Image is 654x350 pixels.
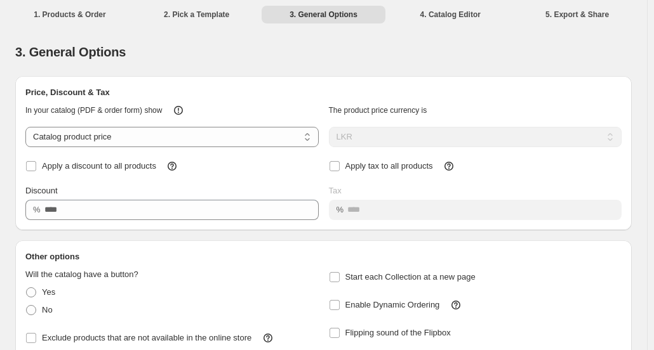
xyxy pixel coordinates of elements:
span: In your catalog (PDF & order form) show [25,106,162,115]
span: Tax [329,186,342,195]
span: Will the catalog have a button? [25,269,138,279]
span: Start each Collection at a new page [345,272,476,282]
h2: Price, Discount & Tax [25,86,622,99]
span: The product price currency is [329,106,427,115]
span: No [42,305,53,314]
span: 3. General Options [15,45,126,59]
span: Flipping sound of the Flipbox [345,328,451,337]
span: Exclude products that are not available in the online store [42,333,251,342]
h2: Other options [25,250,622,263]
span: % [33,205,41,214]
span: % [337,205,344,214]
span: Yes [42,287,55,297]
span: Apply a discount to all products [42,161,156,171]
span: Discount [25,186,58,195]
span: Apply tax to all products [345,161,433,171]
span: Enable Dynamic Ordering [345,300,440,309]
